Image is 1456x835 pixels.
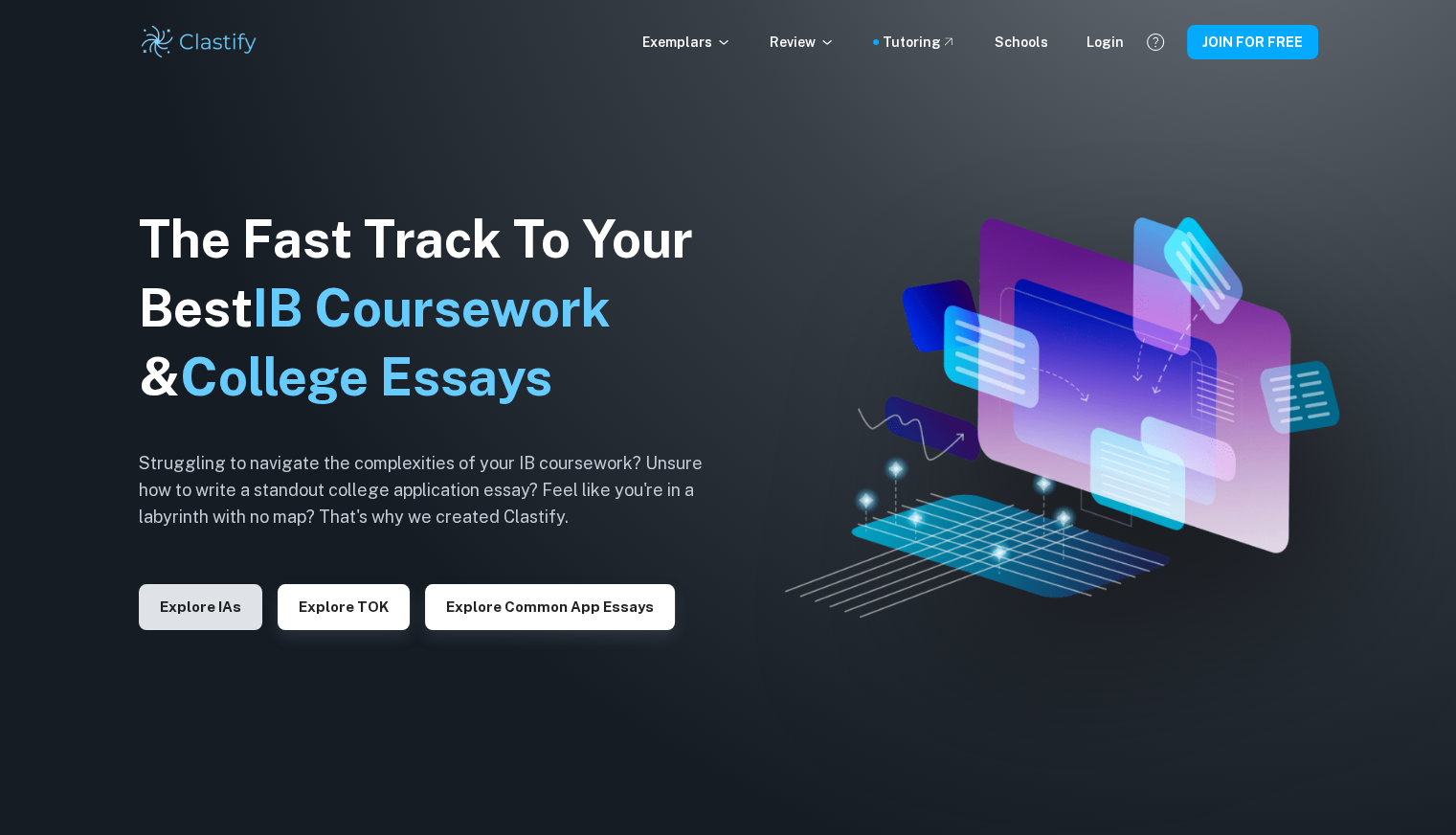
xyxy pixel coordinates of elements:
[425,584,675,630] button: Explore Common App essays
[642,32,731,53] p: Exemplars
[785,217,1339,619] img: Clastify hero
[139,597,262,615] a: Explore IAs
[253,278,611,338] span: IB Coursework
[995,32,1048,53] a: Schools
[770,32,835,53] p: Review
[139,23,260,61] img: Clastify logo
[883,32,956,53] a: Tutoring
[139,450,732,530] h6: Struggling to navigate the complexities of your IB coursework? Unsure how to write a standout col...
[1086,32,1124,53] a: Login
[139,205,732,412] h1: The Fast Track To Your Best &
[1187,25,1318,59] button: JOIN FOR FREE
[139,584,262,630] button: Explore IAs
[1139,26,1172,58] button: Help and Feedback
[180,347,552,407] span: College Essays
[278,584,410,630] button: Explore TOK
[278,597,410,615] a: Explore TOK
[425,597,675,615] a: Explore Common App essays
